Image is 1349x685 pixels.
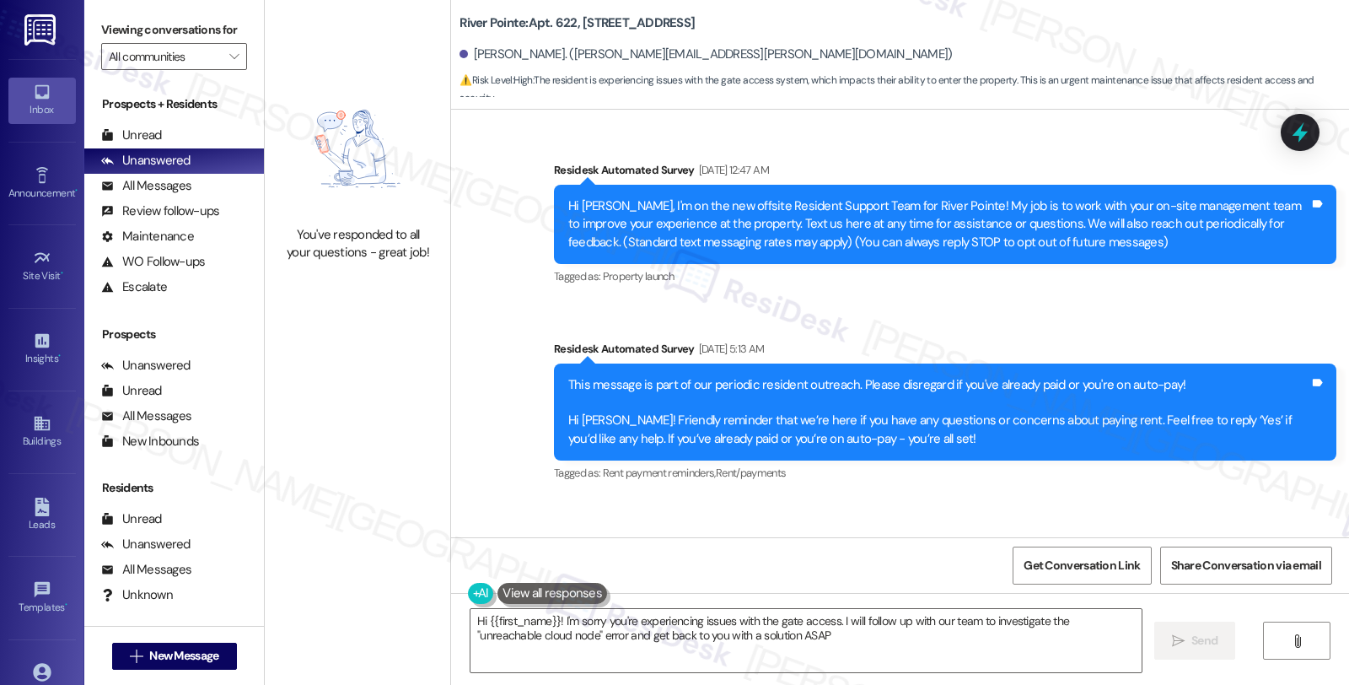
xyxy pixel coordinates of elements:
span: • [75,185,78,197]
div: New Inbounds [101,433,199,450]
span: Rent/payments [716,466,787,480]
div: Unread [101,510,162,528]
div: Escalate [101,278,167,296]
button: Get Conversation Link [1013,547,1151,585]
div: [DATE] 1:27 AM [695,537,763,554]
div: Unread [101,127,162,144]
a: Leads [8,493,76,538]
div: Residesk Automated Survey [554,537,1336,560]
span: New Message [149,647,218,665]
a: Templates • [8,575,76,621]
div: You've responded to all your questions - great job! [283,226,432,262]
span: : The resident is experiencing issues with the gate access system, which impacts their ability to... [460,72,1349,108]
div: Residents [84,479,264,497]
div: Unread [101,382,162,400]
a: Site Visit • [8,244,76,289]
i:  [1172,634,1185,648]
span: • [61,267,63,279]
div: Prospects [84,326,264,343]
div: Unanswered [101,536,191,553]
div: [DATE] 5:13 AM [695,340,765,358]
strong: ⚠️ Risk Level: High [460,73,532,87]
div: Unanswered [101,152,191,170]
div: [PERSON_NAME]. ([PERSON_NAME][EMAIL_ADDRESS][PERSON_NAME][DOMAIN_NAME]) [460,46,952,63]
button: Share Conversation via email [1160,547,1332,585]
div: Hi [PERSON_NAME], I'm on the new offsite Resident Support Team for River Pointe! My job is to wor... [568,197,1309,251]
span: Send [1191,632,1217,650]
div: Residesk Automated Survey [554,161,1336,185]
b: River Pointe: Apt. 622, [STREET_ADDRESS] [460,14,695,32]
span: Property launch [603,269,674,283]
div: Review follow-ups [101,202,219,220]
div: WO Follow-ups [101,253,205,271]
a: Insights • [8,326,76,372]
div: All Messages [101,407,191,425]
span: • [58,350,61,362]
div: All Messages [101,561,191,579]
span: Get Conversation Link [1024,557,1140,574]
input: All communities [109,43,220,70]
div: Maintenance [101,228,194,245]
i:  [130,650,142,663]
label: Viewing conversations for [101,17,247,43]
div: Unknown [101,586,173,604]
img: ResiDesk Logo [24,14,59,46]
div: Residesk Automated Survey [554,340,1336,364]
div: All Messages [101,177,191,195]
img: empty-state [283,80,432,217]
textarea: Hi {{first_name}}! I'm sorry you're experiencing issues with the gate access. I will follow up wi... [470,609,1142,672]
div: Tagged as: [554,264,1336,289]
div: [DATE] 12:47 AM [695,161,769,179]
div: Unanswered [101,357,191,375]
button: New Message [112,643,237,670]
span: Rent payment reminders , [603,466,716,480]
button: Send [1154,622,1236,660]
div: This message is part of our periodic resident outreach. Please disregard if you've already paid o... [568,376,1309,449]
span: • [65,599,67,611]
span: Share Conversation via email [1171,557,1321,574]
a: Inbox [8,78,76,123]
i:  [1291,634,1303,648]
div: Tagged as: [554,461,1336,485]
div: Prospects + Residents [84,95,264,113]
i:  [229,50,239,63]
a: Buildings [8,409,76,455]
